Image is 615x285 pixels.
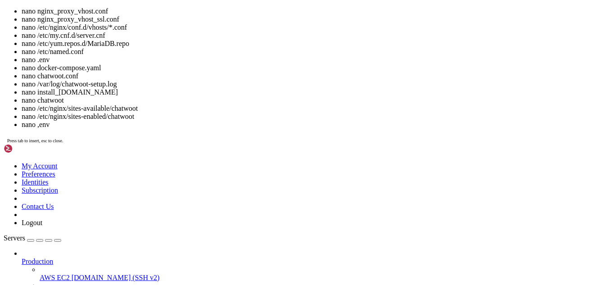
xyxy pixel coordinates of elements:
x-row: CWP Forum: [URL][DOMAIN_NAME] [4,157,498,164]
x-row: USER TTY FROM LOGIN@ IDLE JCPU PCPU WHAT [4,187,498,195]
a: Preferences [22,170,55,178]
li: nano chatwoot [22,96,611,104]
x-row: | | / _ \| \| |_ _/ \ | _ )/ _ \ [4,19,498,27]
a: Logout [22,219,42,226]
li: nano /etc/yum.repos.d/MariaDB.repo [22,40,611,48]
li: nano install_[DOMAIN_NAME] [22,88,611,96]
x-row: _____ [4,4,498,11]
li: nano /var/log/chatwoot-setup.log [22,80,611,88]
x-row: root pts/0 [TECHNICAL_ID] 18:29 0.00s 0.04s 0.01s w [4,203,498,210]
li: nano /etc/nginx/sites-available/chatwoot [22,104,611,113]
a: Subscription [22,186,58,194]
x-row: Welcome! [4,50,498,57]
li: AWS EC2 [DOMAIN_NAME] (SSH v2) [40,266,611,282]
li: nano docker-compose.yaml [22,64,611,72]
span: Servers [4,234,25,242]
x-row: \____\___/|_|\_| |_/_/ \_|___/\___/ [4,34,498,42]
a: Identities [22,178,49,186]
li: nano nginx_proxy_vhost_ssl.conf [22,15,611,23]
x-row: root tty1 - Mon03 3days 0.17s 0.17s -bash [4,195,498,203]
a: Contact Us [22,203,54,210]
x-row: please don't hesitate to contact us at [EMAIL_ADDRESS][DOMAIN_NAME]. [4,72,498,80]
x-row: Welcome to CWP (CentOS WebPanel) server [4,126,498,134]
li: nano /etc/nginx/sites-enabled/chatwoot [22,113,611,121]
span: Press tab to insert, esc to close. [7,138,63,143]
x-row: | |__| (_) | .` | | |/ _ \| _ \ (_) | [4,27,498,34]
span: AWS EC2 [40,274,70,281]
a: Production [22,258,611,266]
a: My Account [22,162,58,170]
a: AWS EC2 [DOMAIN_NAME] (SSH v2) [40,274,611,282]
li: nano /etc/nginx/conf.d/vhosts/*.conf [22,23,611,32]
li: nano .env [22,56,611,64]
x-row: 18:29:43 up 3 days, 15:23, 2 users, load average: 0.08, 0.14, 0.17 [4,180,498,187]
x-row: Activate the web console with: systemctl enable --now cockpit.socket [4,88,498,95]
img: Shellngn [4,144,55,153]
x-row: This server is hosted by Contabo. If you have any questions or need help, [4,65,498,72]
li: nano ,env [22,121,611,129]
li: nano chatwoot.conf [22,72,611,80]
x-row: / ___/___ _ _ _____ _ ___ ___ [4,11,498,19]
span: Production [22,258,53,265]
x-row: CWP Wiki: [URL][DOMAIN_NAME] [4,149,498,157]
x-row: [root@hosting ~]# nano [4,218,498,226]
li: nano nginx_proxy_vhost.conf [22,7,611,15]
x-row: Last login: [DATE] from [TECHNICAL_ID] [4,103,498,111]
x-row: CWP Support: [URL][DOMAIN_NAME] [4,164,498,172]
li: nano /etc/named.conf [22,48,611,56]
a: Servers [4,234,61,242]
li: nano /etc/my.cnf.d/server.cnf [22,32,611,40]
span: [DOMAIN_NAME] (SSH v2) [72,274,160,281]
